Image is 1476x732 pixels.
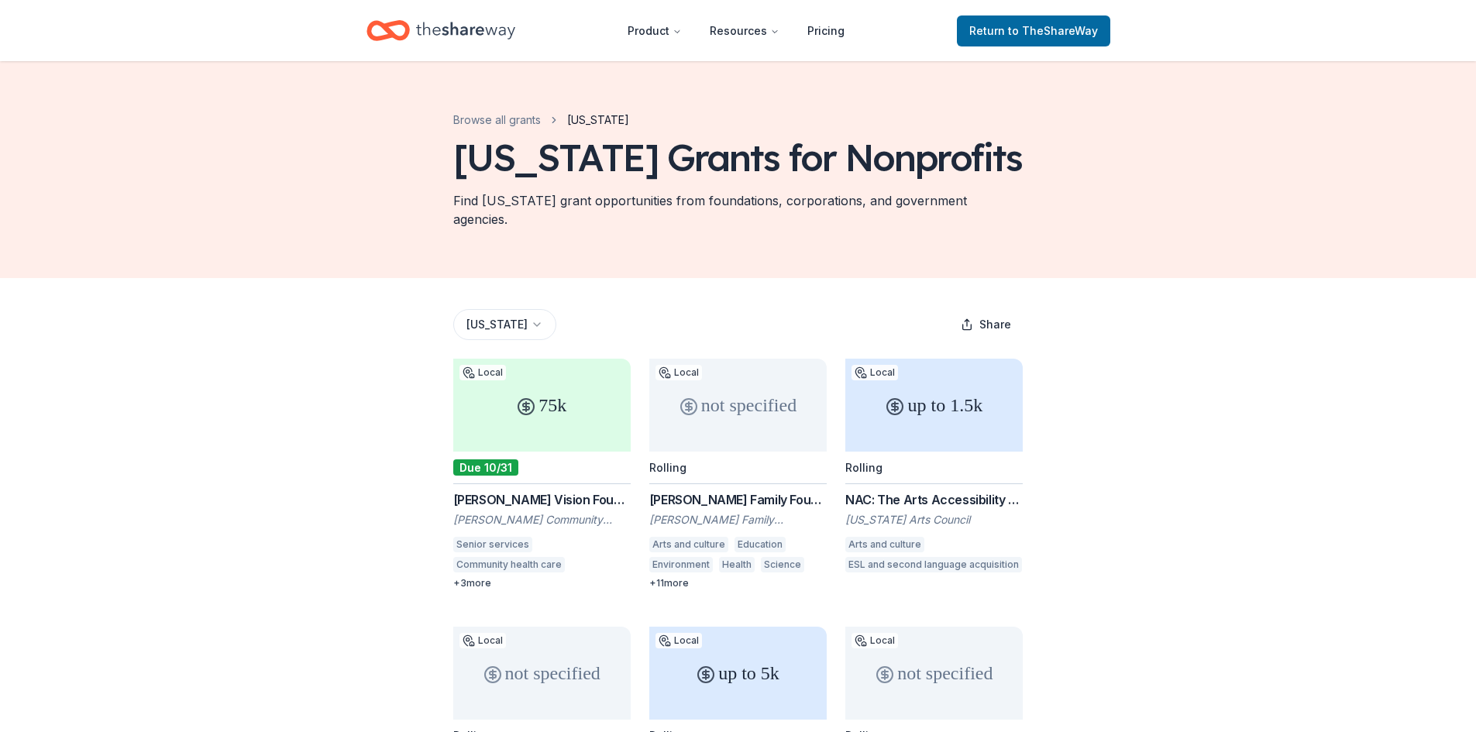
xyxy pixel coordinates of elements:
[649,490,827,509] div: [PERSON_NAME] Family Foundation Grants
[845,557,1022,572] div: ESL and second language acquisition
[453,111,629,129] nav: breadcrumb
[979,315,1011,334] span: Share
[655,365,702,380] div: Local
[649,627,827,720] div: up to 5k
[453,490,631,509] div: [PERSON_NAME] Vision Foundation Grants
[649,512,827,528] div: [PERSON_NAME] Family Foundation
[845,359,1023,452] div: up to 1.5k
[845,490,1023,509] div: NAC: The Arts Accessibility Grant for Event Services
[649,537,728,552] div: Arts and culture
[649,359,827,452] div: not specified
[697,15,792,46] button: Resources
[845,359,1023,577] a: up to 1.5kLocalRollingNAC: The Arts Accessibility Grant for Event Services[US_STATE] Arts Council...
[453,359,631,452] div: 75k
[845,512,1023,528] div: [US_STATE] Arts Council
[845,627,1023,720] div: not specified
[852,633,898,648] div: Local
[795,15,857,46] a: Pricing
[615,12,857,49] nav: Main
[615,15,694,46] button: Product
[459,365,506,380] div: Local
[1008,24,1098,37] span: to TheShareWay
[366,12,515,49] a: Home
[845,537,924,552] div: Arts and culture
[649,359,827,589] a: not specifiedLocalRolling[PERSON_NAME] Family Foundation Grants[PERSON_NAME] Family FoundationArt...
[845,461,883,474] div: Rolling
[453,537,532,552] div: Senior services
[957,15,1110,46] a: Returnto TheShareWay
[453,191,1024,229] div: Find [US_STATE] grant opportunities from foundations, corporations, and government agencies.
[459,633,506,648] div: Local
[948,309,1024,340] button: Share
[453,111,541,129] a: Browse all grants
[649,461,686,474] div: Rolling
[567,111,629,129] span: [US_STATE]
[453,627,631,720] div: not specified
[453,557,565,572] div: Community health care
[453,577,631,589] div: + 3 more
[852,365,898,380] div: Local
[761,557,804,572] div: Science
[453,136,1022,179] div: [US_STATE] Grants for Nonprofits
[719,557,755,572] div: Health
[453,512,631,528] div: [PERSON_NAME] Community Vision Foundation
[453,359,631,589] a: 75kLocalDue 10/31[PERSON_NAME] Vision Foundation Grants[PERSON_NAME] Community Vision FoundationS...
[735,537,786,552] div: Education
[649,577,827,589] div: + 11 more
[969,22,1098,40] span: Return
[655,633,702,648] div: Local
[649,557,713,572] div: Environment
[453,459,518,476] div: Due 10/31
